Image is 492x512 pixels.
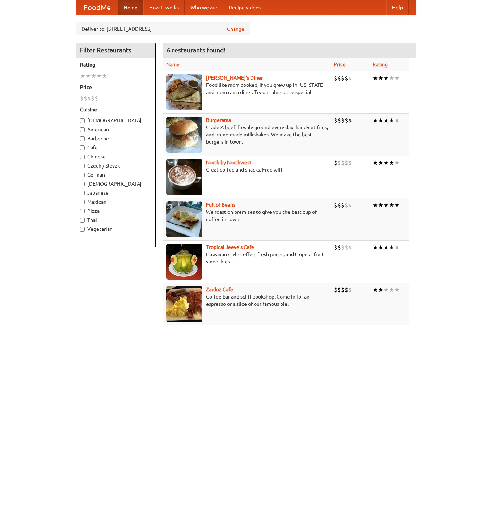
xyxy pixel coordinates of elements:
[394,74,400,82] li: ★
[345,159,348,167] li: $
[373,62,388,67] a: Rating
[80,72,85,80] li: ★
[80,209,85,213] input: Pizza
[206,244,254,250] a: Tropical Jeeve's Cafe
[389,74,394,82] li: ★
[87,94,91,102] li: $
[91,72,96,80] li: ★
[166,244,202,280] img: jeeves.jpg
[334,74,337,82] li: $
[378,117,383,124] li: ★
[345,201,348,209] li: $
[373,117,378,124] li: ★
[337,201,341,209] li: $
[348,117,352,124] li: $
[394,201,400,209] li: ★
[80,135,152,142] label: Barbecue
[394,244,400,251] li: ★
[166,124,328,145] p: Grade A beef, freshly ground every day, hand-cut fries, and home-made milkshakes. We make the bes...
[223,0,266,15] a: Recipe videos
[348,286,352,294] li: $
[334,117,337,124] li: $
[389,159,394,167] li: ★
[80,207,152,215] label: Pizza
[383,244,389,251] li: ★
[206,75,263,81] a: [PERSON_NAME]'s Diner
[166,251,328,265] p: Hawaiian style coffee, fresh juices, and tropical fruit smoothies.
[341,244,345,251] li: $
[166,286,202,322] img: zardoz.jpg
[206,202,235,208] a: Full of Beans
[80,173,85,177] input: German
[334,201,337,209] li: $
[166,201,202,237] img: beans.jpg
[373,201,378,209] li: ★
[348,201,352,209] li: $
[80,144,152,151] label: Cafe
[348,74,352,82] li: $
[80,191,85,195] input: Japanese
[80,182,85,186] input: [DEMOGRAPHIC_DATA]
[378,286,383,294] li: ★
[80,164,85,168] input: Czech / Slovak
[166,62,180,67] a: Name
[394,286,400,294] li: ★
[84,94,87,102] li: $
[166,166,328,173] p: Great coffee and snacks. Free wifi.
[337,117,341,124] li: $
[206,287,233,292] a: Zardoz Cafe
[227,25,244,33] a: Change
[166,293,328,308] p: Coffee bar and sci-fi bookshop. Come in for an espresso or a slice of our famous pie.
[345,244,348,251] li: $
[80,127,85,132] input: American
[80,200,85,204] input: Mexican
[80,145,85,150] input: Cafe
[337,244,341,251] li: $
[389,201,394,209] li: ★
[80,94,84,102] li: $
[80,162,152,169] label: Czech / Slovak
[383,286,389,294] li: ★
[80,117,152,124] label: [DEMOGRAPHIC_DATA]
[206,160,252,165] a: North by Northwest
[80,218,85,223] input: Thai
[80,216,152,224] label: Thai
[80,84,152,91] h5: Price
[94,94,98,102] li: $
[337,159,341,167] li: $
[80,198,152,206] label: Mexican
[334,286,337,294] li: $
[389,286,394,294] li: ★
[383,159,389,167] li: ★
[394,117,400,124] li: ★
[80,106,152,113] h5: Cuisine
[96,72,102,80] li: ★
[378,74,383,82] li: ★
[373,74,378,82] li: ★
[394,159,400,167] li: ★
[206,117,231,123] a: Burgerama
[91,94,94,102] li: $
[341,74,345,82] li: $
[334,159,337,167] li: $
[334,62,346,67] a: Price
[345,117,348,124] li: $
[85,72,91,80] li: ★
[80,227,85,232] input: Vegetarian
[80,118,85,123] input: [DEMOGRAPHIC_DATA]
[80,153,152,160] label: Chinese
[80,155,85,159] input: Chinese
[337,74,341,82] li: $
[167,47,226,54] ng-pluralize: 6 restaurants found!
[383,117,389,124] li: ★
[80,171,152,178] label: German
[348,159,352,167] li: $
[80,136,85,141] input: Barbecue
[341,117,345,124] li: $
[341,286,345,294] li: $
[102,72,107,80] li: ★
